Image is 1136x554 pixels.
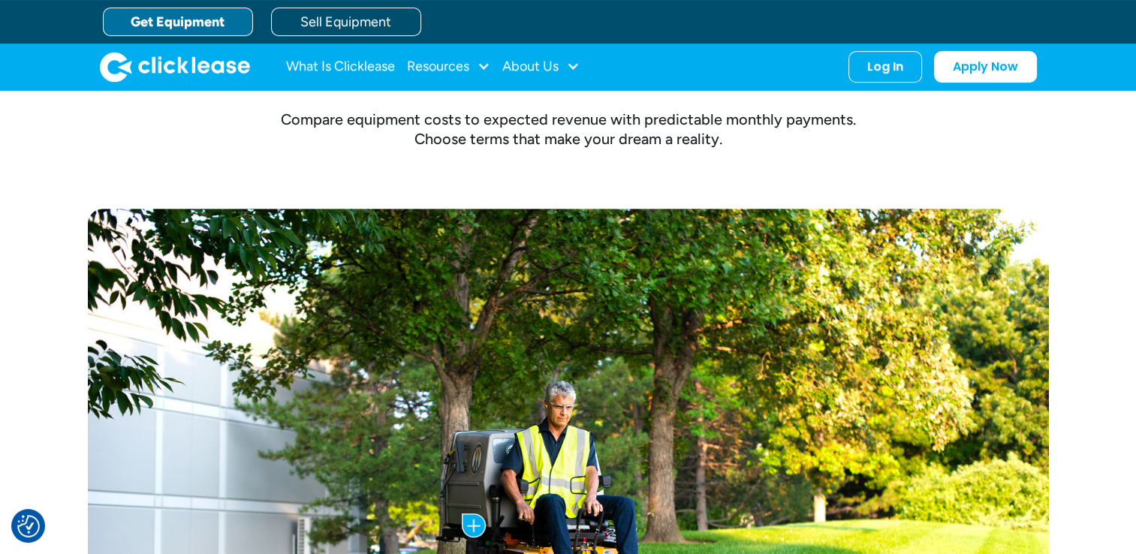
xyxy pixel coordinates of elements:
[867,59,903,74] div: Log In
[462,513,486,537] img: Plus icon with blue background
[17,515,40,537] button: Consent Preferences
[502,52,580,82] div: About Us
[934,51,1037,83] a: Apply Now
[103,8,253,36] a: Get Equipment
[100,52,250,82] img: Clicklease logo
[88,110,1049,149] div: Compare equipment costs to expected revenue with predictable monthly payments. Choose terms that ...
[271,8,421,36] a: Sell Equipment
[286,52,395,82] a: What Is Clicklease
[17,515,40,537] img: Revisit consent button
[100,52,250,82] a: home
[407,52,490,82] div: Resources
